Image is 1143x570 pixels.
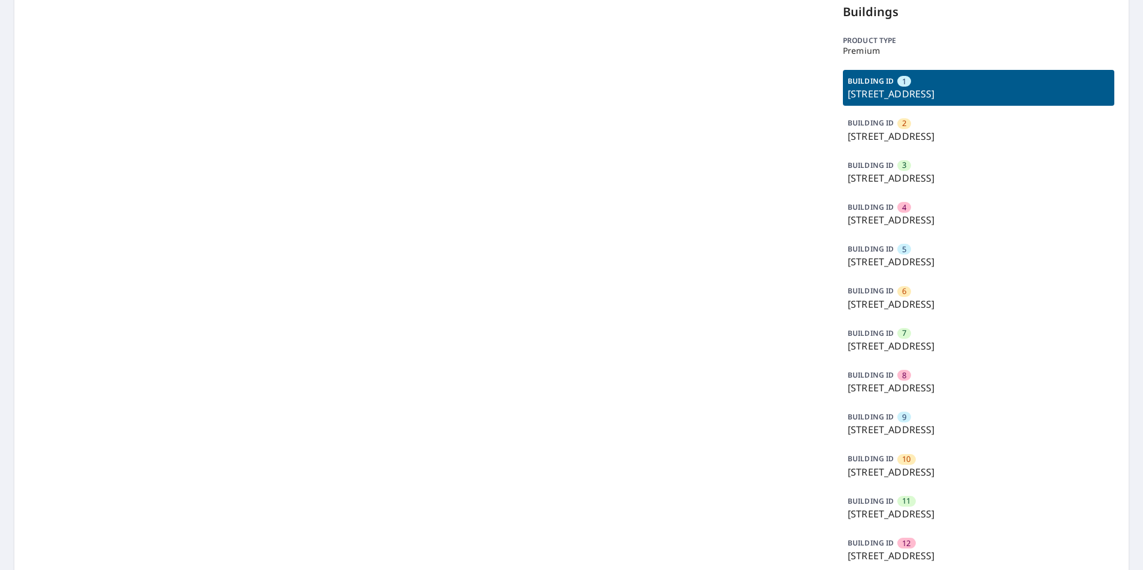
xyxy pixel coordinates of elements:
p: [STREET_ADDRESS] [848,297,1110,311]
p: [STREET_ADDRESS] [848,381,1110,395]
p: BUILDING ID [848,202,894,212]
span: 2 [902,118,906,129]
p: Buildings [843,3,1114,21]
span: 4 [902,202,906,213]
span: 9 [902,412,906,423]
p: BUILDING ID [848,453,894,464]
p: [STREET_ADDRESS] [848,213,1110,227]
p: [STREET_ADDRESS] [848,171,1110,185]
span: 1 [902,76,906,87]
p: [STREET_ADDRESS] [848,507,1110,521]
p: BUILDING ID [848,244,894,254]
p: Premium [843,46,1114,56]
p: [STREET_ADDRESS] [848,465,1110,479]
p: [STREET_ADDRESS] [848,422,1110,437]
p: BUILDING ID [848,328,894,338]
p: BUILDING ID [848,286,894,296]
p: [STREET_ADDRESS] [848,339,1110,353]
span: 7 [902,327,906,339]
p: BUILDING ID [848,370,894,380]
p: BUILDING ID [848,538,894,548]
span: 11 [902,495,910,507]
p: BUILDING ID [848,118,894,128]
span: 3 [902,160,906,171]
p: BUILDING ID [848,160,894,170]
span: 8 [902,370,906,381]
p: Product type [843,35,1114,46]
span: 5 [902,244,906,255]
p: BUILDING ID [848,496,894,506]
p: [STREET_ADDRESS] [848,255,1110,269]
p: BUILDING ID [848,76,894,86]
p: [STREET_ADDRESS] [848,548,1110,563]
span: 12 [902,538,910,549]
p: [STREET_ADDRESS] [848,129,1110,143]
p: BUILDING ID [848,412,894,422]
span: 6 [902,286,906,297]
p: [STREET_ADDRESS] [848,87,1110,101]
span: 10 [902,453,910,465]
